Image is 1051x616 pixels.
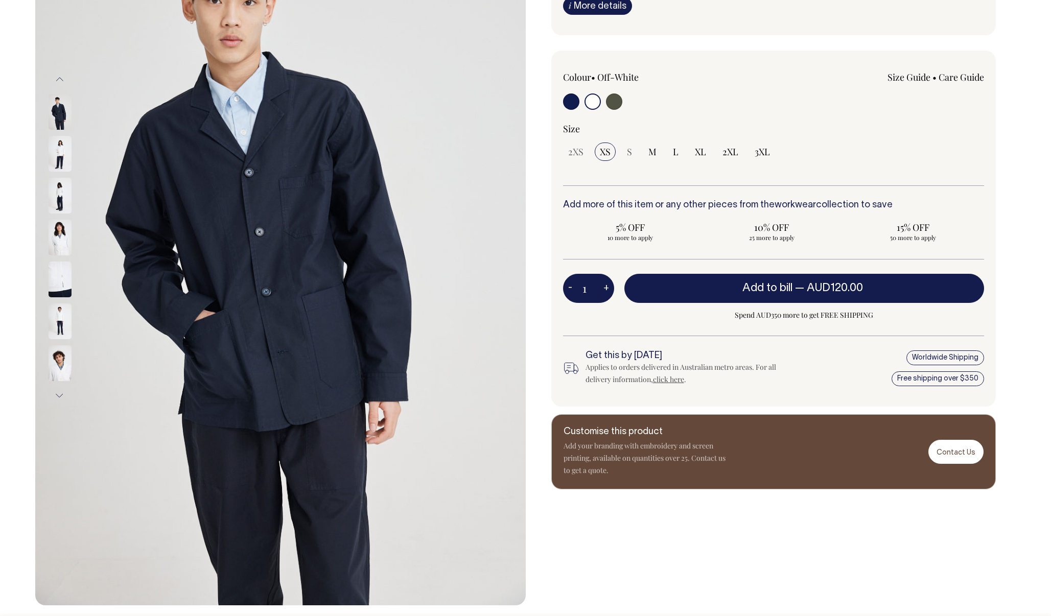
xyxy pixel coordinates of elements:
[668,143,684,161] input: L
[624,274,984,302] button: Add to bill —AUD120.00
[52,384,67,407] button: Next
[643,143,662,161] input: M
[564,440,727,477] p: Add your branding with embroidery and screen printing, available on quantities over 25. Contact u...
[595,143,616,161] input: XS
[563,143,589,161] input: 2XS
[564,427,727,437] h6: Customise this product
[568,233,693,242] span: 10 more to apply
[627,146,632,158] span: S
[704,218,839,245] input: 10% OFF 25 more to apply
[563,218,698,245] input: 5% OFF 10 more to apply
[807,283,863,293] span: AUD120.00
[750,143,775,161] input: 3XL
[49,262,72,297] img: off-white
[49,178,72,214] img: off-white
[795,283,866,293] span: —
[568,221,693,233] span: 5% OFF
[49,94,72,130] img: dark-navy
[932,71,937,83] span: •
[648,146,657,158] span: M
[586,361,793,386] div: Applies to orders delivered in Australian metro areas. For all delivery information, .
[563,278,577,299] button: -
[775,201,816,209] a: workwear
[722,146,738,158] span: 2XL
[597,71,639,83] label: Off-White
[755,146,770,158] span: 3XL
[653,374,684,384] a: click here
[846,218,981,245] input: 15% OFF 50 more to apply
[742,283,792,293] span: Add to bill
[690,143,711,161] input: XL
[695,146,706,158] span: XL
[49,136,72,172] img: off-white
[568,146,583,158] span: 2XS
[563,71,732,83] div: Colour
[49,345,72,381] img: off-white
[622,143,637,161] input: S
[939,71,984,83] a: Care Guide
[563,200,984,210] h6: Add more of this item or any other pieces from the collection to save
[851,233,976,242] span: 50 more to apply
[928,440,984,464] a: Contact Us
[598,278,614,299] button: +
[887,71,930,83] a: Size Guide
[624,309,984,321] span: Spend AUD350 more to get FREE SHIPPING
[52,68,67,91] button: Previous
[600,146,611,158] span: XS
[851,221,976,233] span: 15% OFF
[709,233,834,242] span: 25 more to apply
[673,146,679,158] span: L
[591,71,595,83] span: •
[563,123,984,135] div: Size
[586,351,793,361] h6: Get this by [DATE]
[709,221,834,233] span: 10% OFF
[49,220,72,255] img: off-white
[717,143,743,161] input: 2XL
[49,303,72,339] img: off-white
